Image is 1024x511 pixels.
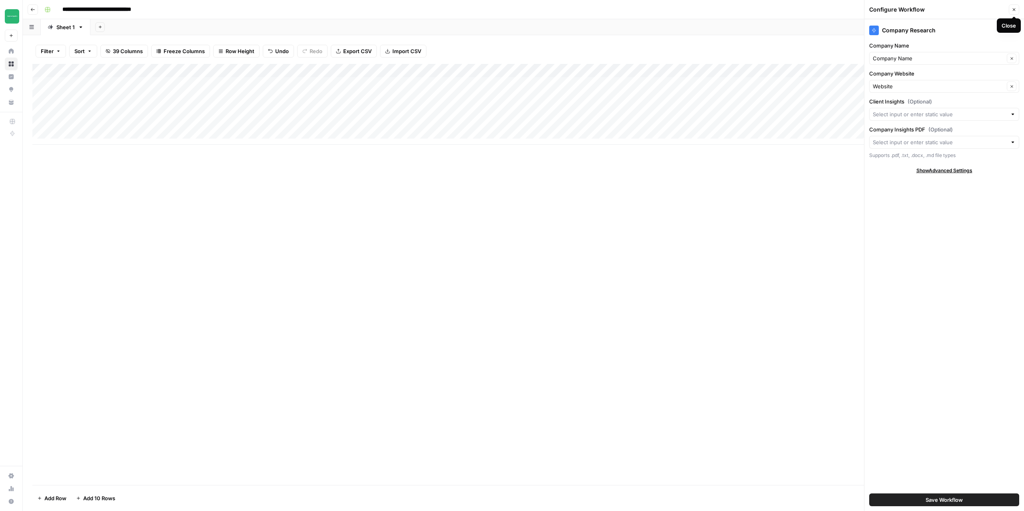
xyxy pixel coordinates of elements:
span: 39 Columns [113,47,143,55]
img: Team Empathy Logo [5,9,19,24]
label: Company Website [869,70,1019,78]
div: Company Research [869,26,1019,35]
a: Opportunities [5,83,18,96]
span: Sort [74,47,85,55]
button: Workspace: Team Empathy [5,6,18,26]
button: Add 10 Rows [71,492,120,505]
span: Filter [41,47,54,55]
button: Row Height [213,45,260,58]
span: Save Workflow [926,496,963,504]
button: Import CSV [380,45,426,58]
div: Sheet 1 [56,23,75,31]
button: Help + Support [5,495,18,508]
button: Export CSV [331,45,377,58]
span: Export CSV [343,47,372,55]
input: Website [873,82,1004,90]
button: Sort [69,45,97,58]
a: Insights [5,70,18,83]
label: Client Insights [869,97,1019,105]
span: Undo [275,47,289,55]
input: Select input or enter static value [873,138,1007,146]
button: Filter [36,45,66,58]
a: Usage [5,482,18,495]
span: Show Advanced Settings [916,167,972,174]
a: Settings [5,469,18,482]
button: Save Workflow [869,493,1019,506]
button: Freeze Columns [151,45,210,58]
span: Add 10 Rows [83,494,115,502]
label: Company Name [869,42,1019,50]
span: Redo [310,47,322,55]
label: Company Insights PDF [869,125,1019,133]
button: Add Row [32,492,71,505]
a: Home [5,45,18,58]
span: Import CSV [392,47,421,55]
span: Freeze Columns [164,47,205,55]
input: Select input or enter static value [873,110,1007,118]
a: Sheet 1 [41,19,90,35]
button: Redo [297,45,328,58]
div: Close [1002,22,1016,30]
span: Add Row [44,494,66,502]
button: 39 Columns [100,45,148,58]
span: (Optional) [908,97,932,105]
span: Row Height [226,47,254,55]
input: Company Name [873,54,1004,62]
a: Browse [5,58,18,70]
a: Your Data [5,96,18,109]
div: Supports .pdf, .txt, .docx, .md file types [869,152,1019,159]
span: (Optional) [928,125,953,133]
button: Undo [263,45,294,58]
